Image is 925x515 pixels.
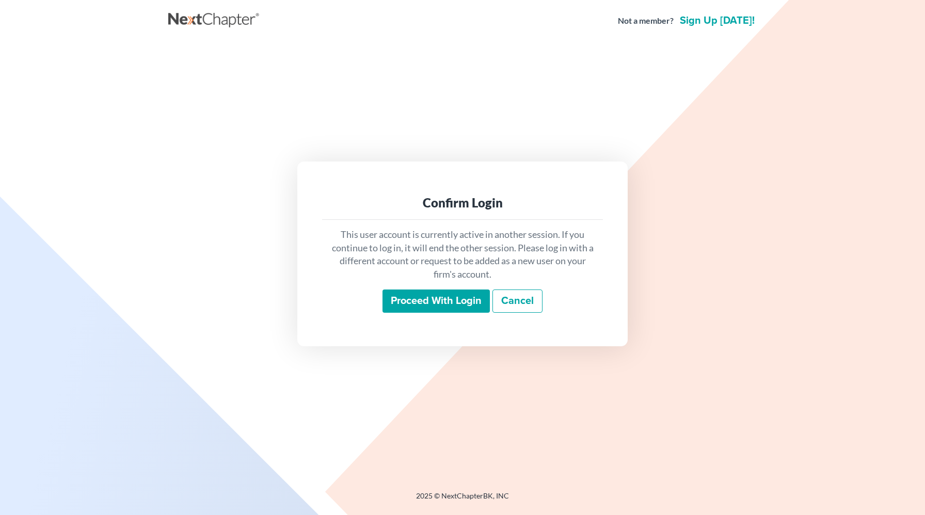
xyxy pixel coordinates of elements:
[330,228,595,281] p: This user account is currently active in another session. If you continue to log in, it will end ...
[678,15,757,26] a: Sign up [DATE]!
[618,15,674,27] strong: Not a member?
[168,491,757,509] div: 2025 © NextChapterBK, INC
[382,289,490,313] input: Proceed with login
[330,195,595,211] div: Confirm Login
[492,289,543,313] a: Cancel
